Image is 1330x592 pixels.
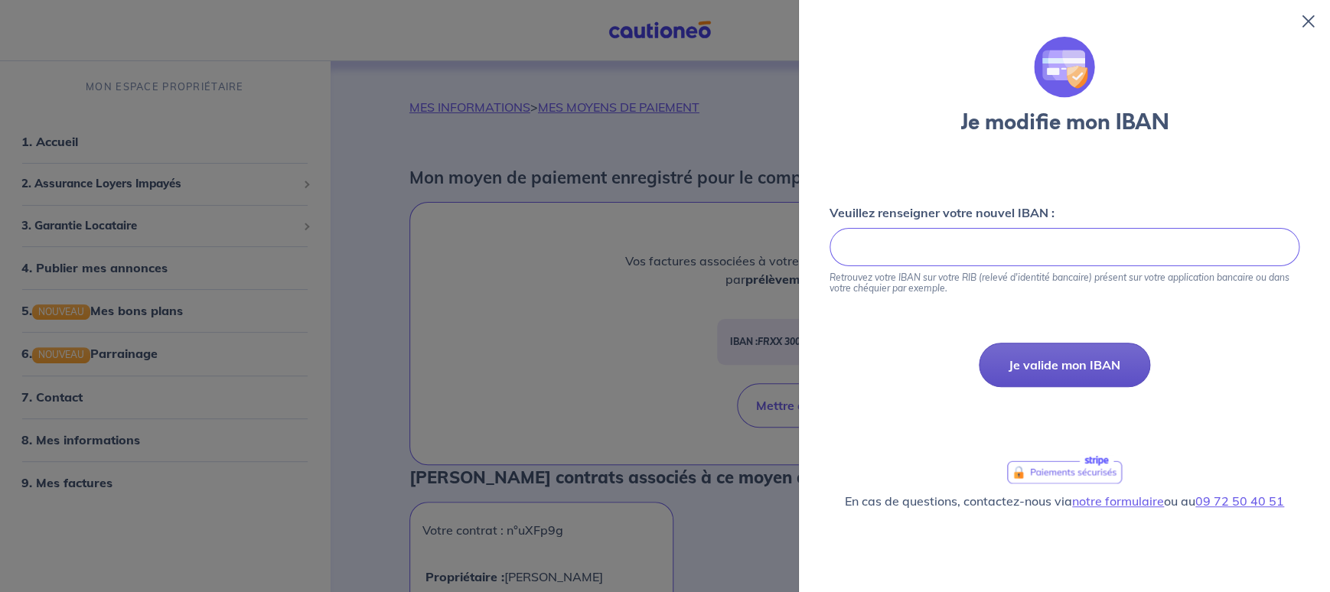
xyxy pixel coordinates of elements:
img: illu_credit_card.svg [1034,37,1095,98]
a: notre formulaire [1072,493,1164,509]
a: 09 72 50 40 51 [1195,493,1284,509]
button: Je valide mon IBAN [979,343,1150,387]
h3: Je modifie mon IBAN [960,110,1169,136]
iframe: Cadre sécurisé pour la saisie de l'IBAN [849,241,1280,254]
a: logo-stripe [1006,454,1123,484]
label: Veuillez renseigner votre nouvel IBAN : [830,203,1299,222]
em: Retrouvez votre IBAN sur votre RIB (relevé d'identité bancaire) présent sur votre application ban... [830,272,1289,294]
img: logo-stripe [1007,455,1122,483]
p: En cas de questions, contactez-nous via ou au [830,490,1299,512]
